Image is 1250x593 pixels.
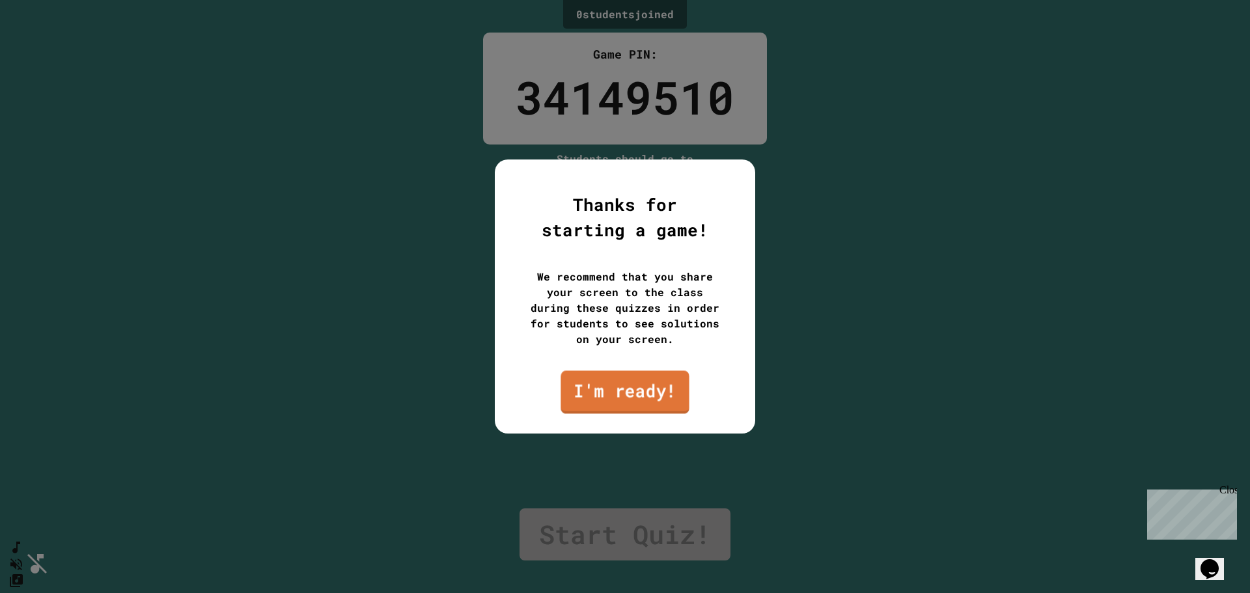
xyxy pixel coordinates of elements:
iframe: chat widget [1142,484,1237,540]
a: I'm ready! [561,370,689,413]
div: Thanks for starting a game! [527,192,723,243]
div: Chat with us now!Close [5,5,90,83]
iframe: chat widget [1195,541,1237,580]
div: We recommend that you share your screen to the class during these quizzes in order for students t... [527,269,723,347]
